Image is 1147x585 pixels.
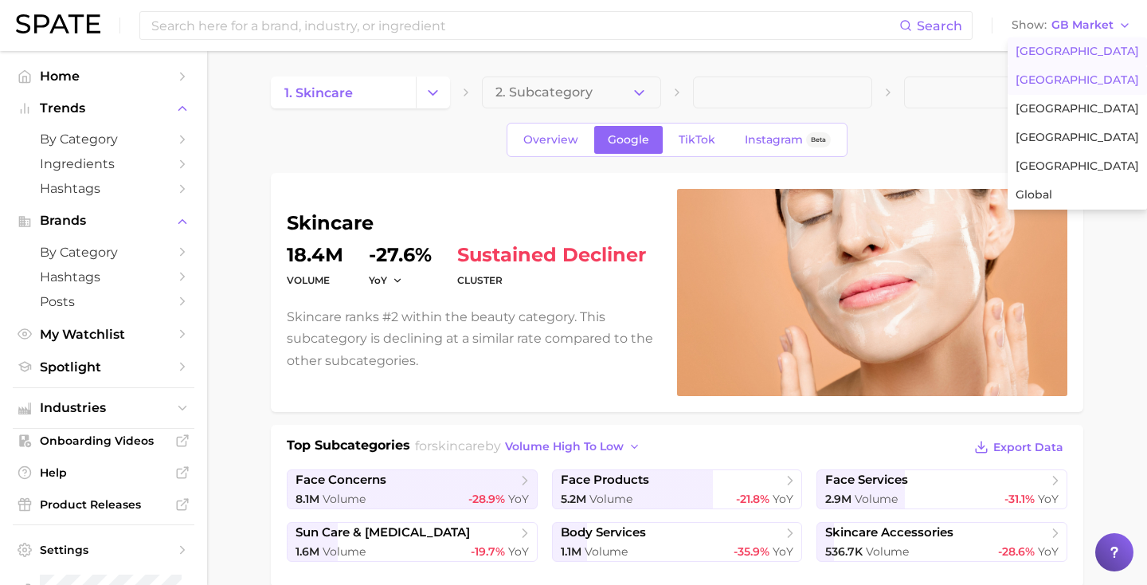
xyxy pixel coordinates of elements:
span: [GEOGRAPHIC_DATA] [1016,131,1139,144]
span: TikTok [679,133,715,147]
span: Google [608,133,649,147]
a: by Category [13,240,194,265]
span: GB Market [1051,21,1114,29]
span: Ingredients [40,156,167,171]
h1: Top Subcategories [287,436,410,460]
a: Product Releases [13,493,194,516]
h1: skincare [287,214,658,233]
span: Home [40,69,167,84]
a: Google [594,126,663,154]
div: ShowGB Market [1008,37,1147,210]
dt: volume [287,271,343,290]
span: Global [1016,188,1052,202]
a: Home [13,64,194,88]
a: TikTok [665,126,729,154]
a: face products5.2m Volume-21.8% YoY [552,469,803,509]
span: YoY [508,544,529,559]
span: 1.6m [296,544,319,559]
span: Export Data [993,441,1063,454]
span: [GEOGRAPHIC_DATA] [1016,45,1139,58]
span: Product Releases [40,497,167,512]
span: 5.2m [561,492,586,506]
span: -19.7% [471,544,505,559]
span: 8.1m [296,492,319,506]
a: My Watchlist [13,322,194,347]
span: Trends [40,101,167,116]
span: YoY [1038,492,1059,506]
span: volume high to low [505,440,624,453]
span: -31.1% [1004,492,1035,506]
span: Hashtags [40,269,167,285]
span: Search [917,18,962,33]
span: face services [825,473,908,488]
span: for by [415,438,645,453]
button: Brands [13,209,194,233]
a: Hashtags [13,265,194,289]
span: YoY [773,544,793,559]
span: 2. Subcategory [495,85,593,100]
span: Industries [40,401,167,415]
span: Onboarding Videos [40,434,167,448]
span: sustained decliner [457,245,646,265]
a: Help [13,461,194,485]
span: 1.1m [561,544,581,559]
span: by Category [40,132,167,147]
button: Industries [13,396,194,420]
span: Overview [523,133,578,147]
span: Spotlight [40,359,167,375]
a: skincare accessories536.7k Volume-28.6% YoY [816,522,1067,562]
a: Hashtags [13,176,194,201]
span: Instagram [745,133,803,147]
span: 536.7k [825,544,863,559]
a: Spotlight [13,355,194,379]
a: Posts [13,289,194,314]
span: YoY [508,492,529,506]
span: Volume [866,544,909,559]
span: -28.9% [468,492,505,506]
a: Settings [13,538,194,562]
span: body services [561,525,646,540]
span: YoY [773,492,793,506]
input: Search here for a brand, industry, or ingredient [150,12,899,39]
dd: 18.4m [287,245,343,265]
button: Trends [13,96,194,120]
span: Volume [585,544,628,559]
span: My Watchlist [40,327,167,342]
span: skincare accessories [825,525,953,540]
a: face services2.9m Volume-31.1% YoY [816,469,1067,509]
a: Onboarding Videos [13,429,194,453]
a: sun care & [MEDICAL_DATA]1.6m Volume-19.7% YoY [287,522,538,562]
a: 1. skincare [271,77,416,108]
span: [GEOGRAPHIC_DATA] [1016,102,1139,116]
span: sun care & [MEDICAL_DATA] [296,525,470,540]
span: Volume [323,544,366,559]
span: 2.9m [825,492,851,506]
span: Help [40,465,167,480]
p: Skincare ranks #2 within the beauty category. This subcategory is declining at a similar rate com... [287,306,658,371]
span: [GEOGRAPHIC_DATA] [1016,73,1139,87]
span: 1. skincare [284,85,353,100]
dt: cluster [457,271,646,290]
span: face concerns [296,473,386,488]
a: body services1.1m Volume-35.9% YoY [552,522,803,562]
span: YoY [369,273,387,287]
span: face products [561,473,649,488]
span: Settings [40,543,167,557]
span: -28.6% [998,544,1035,559]
button: YoY [369,273,403,287]
img: SPATE [16,14,100,33]
a: Ingredients [13,151,194,176]
span: Volume [323,492,366,506]
button: Change Category [416,77,450,108]
span: -35.9% [734,544,769,559]
span: by Category [40,245,167,260]
button: 2. Subcategory [482,77,661,108]
button: ShowGB Market [1008,15,1135,36]
span: Show [1012,21,1047,29]
span: Brands [40,214,167,228]
button: Export Data [970,436,1067,458]
a: by Category [13,127,194,151]
span: Hashtags [40,181,167,196]
span: [GEOGRAPHIC_DATA] [1016,159,1139,173]
span: Volume [855,492,898,506]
